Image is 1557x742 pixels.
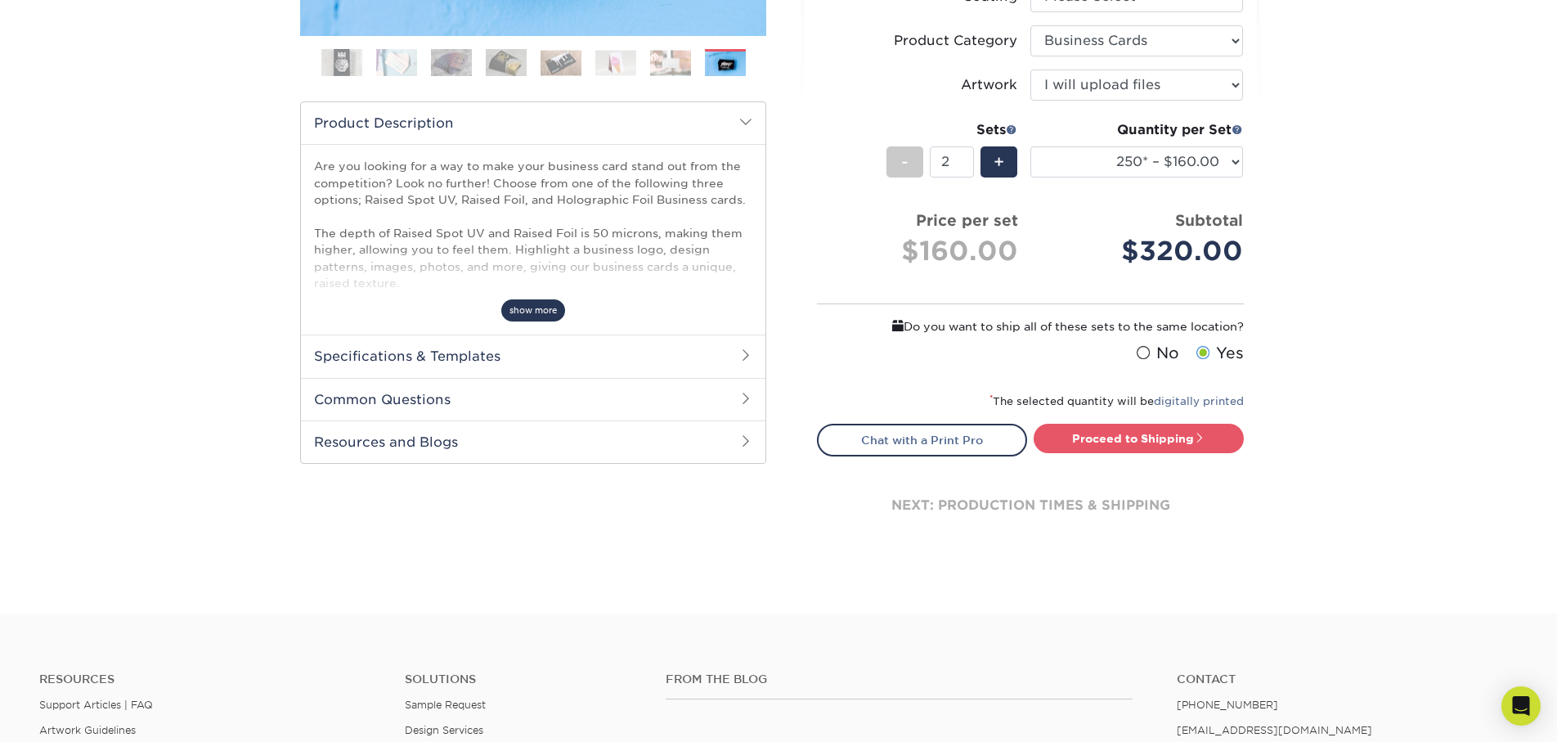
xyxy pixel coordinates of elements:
[650,50,691,75] img: Business Cards 07
[1154,395,1244,407] a: digitally printed
[405,672,641,686] h4: Solutions
[301,378,765,420] h2: Common Questions
[817,456,1244,555] div: next: production times & shipping
[1030,120,1243,140] div: Quantity per Set
[39,672,380,686] h4: Resources
[886,120,1017,140] div: Sets
[994,150,1004,174] span: +
[301,102,765,144] h2: Product Description
[301,420,765,463] h2: Resources and Blogs
[486,48,527,77] img: Business Cards 04
[541,50,581,75] img: Business Cards 05
[1175,211,1243,229] strong: Subtotal
[595,50,636,75] img: Business Cards 06
[301,335,765,377] h2: Specifications & Templates
[1133,342,1179,365] label: No
[705,52,746,77] img: Business Cards 08
[1501,686,1541,726] div: Open Intercom Messenger
[1177,724,1372,736] a: [EMAIL_ADDRESS][DOMAIN_NAME]
[1034,424,1244,453] a: Proceed to Shipping
[1177,672,1518,686] a: Contact
[830,232,1018,271] div: $160.00
[989,395,1244,407] small: The selected quantity will be
[405,699,486,711] a: Sample Request
[376,48,417,77] img: Business Cards 02
[817,317,1244,335] div: Do you want to ship all of these sets to the same location?
[321,43,362,83] img: Business Cards 01
[314,158,752,474] p: Are you looking for a way to make your business card stand out from the competition? Look no furt...
[1043,232,1243,271] div: $320.00
[961,75,1017,95] div: Artwork
[1177,699,1278,711] a: [PHONE_NUMBER]
[916,211,1018,229] strong: Price per set
[431,48,472,77] img: Business Cards 03
[666,672,1133,686] h4: From the Blog
[405,724,483,736] a: Design Services
[1192,342,1244,365] label: Yes
[817,424,1027,456] a: Chat with a Print Pro
[894,31,1017,51] div: Product Category
[501,299,565,322] span: show more
[901,150,909,174] span: -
